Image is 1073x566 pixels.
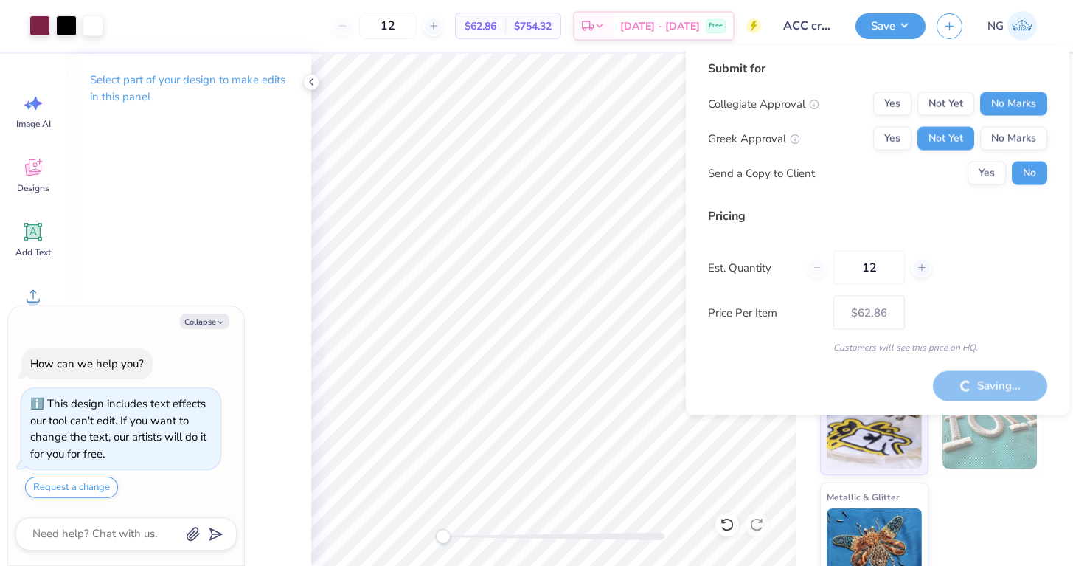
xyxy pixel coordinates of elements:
div: Accessibility label [436,529,451,544]
span: Designs [17,182,49,194]
div: How can we help you? [30,356,144,371]
button: No Marks [980,127,1047,151]
div: Collegiate Approval [708,95,819,112]
span: Metallic & Glitter [827,489,900,505]
label: Est. Quantity [708,259,796,276]
span: Free [709,21,723,31]
span: $62.86 [465,18,496,34]
span: [DATE] - [DATE] [620,18,700,34]
button: Save [855,13,926,39]
button: Request a change [25,477,118,498]
div: Greek Approval [708,130,800,147]
span: Add Text [15,246,51,258]
button: Not Yet [917,92,974,116]
input: – – [833,251,905,285]
button: Yes [873,92,911,116]
span: Image AI [16,118,51,130]
a: NG [981,11,1044,41]
button: Yes [968,162,1006,185]
input: – – [359,13,417,39]
input: Untitled Design [772,11,844,41]
div: This design includes text effects our tool can't edit. If you want to change the text, our artist... [30,396,206,461]
span: $754.32 [514,18,552,34]
button: Yes [873,127,911,151]
span: NG [987,18,1004,35]
div: Submit for [708,60,1047,77]
label: Price Per Item [708,304,822,321]
button: No Marks [980,92,1047,116]
img: Nola Gabbard [1007,11,1037,41]
button: Collapse [180,314,229,329]
img: 3D Puff [942,395,1038,469]
div: Send a Copy to Client [708,165,815,182]
div: Pricing [708,207,1047,225]
p: Select part of your design to make edits in this panel [90,72,288,106]
img: Standard [827,395,922,469]
button: Not Yet [917,127,974,151]
button: No [1012,162,1047,185]
div: Customers will see this price on HQ. [708,341,1047,354]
